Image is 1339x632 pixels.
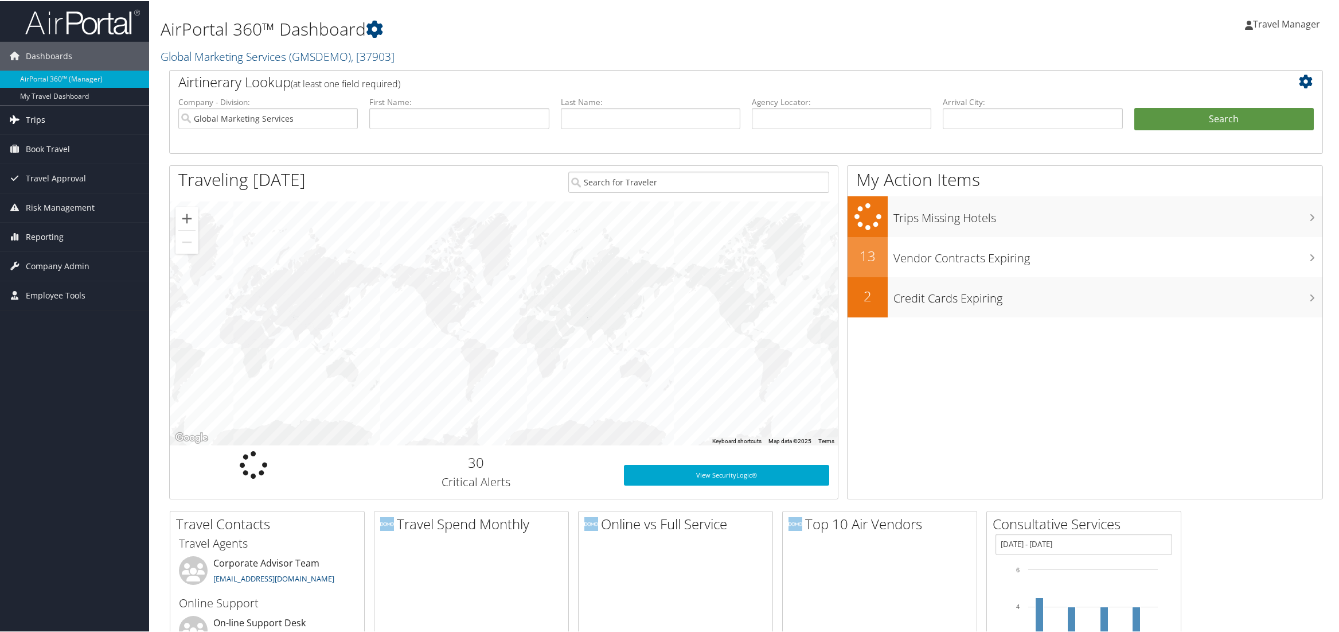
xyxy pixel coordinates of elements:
a: Open this area in Google Maps (opens a new window) [173,429,210,444]
span: Company Admin [26,251,89,280]
span: Map data ©2025 [768,437,811,443]
a: Trips Missing Hotels [848,195,1322,236]
span: Dashboards [26,41,72,69]
h2: Travel Spend Monthly [380,513,568,533]
h2: Travel Contacts [176,513,364,533]
li: Corporate Advisor Team [173,555,361,592]
label: Arrival City: [943,95,1122,107]
h3: Trips Missing Hotels [893,203,1322,225]
h1: My Action Items [848,166,1322,191]
h3: Vendor Contracts Expiring [893,243,1322,265]
button: Zoom out [175,230,198,253]
h3: Credit Cards Expiring [893,284,1322,305]
span: Risk Management [26,192,95,221]
label: Company - Division: [178,95,358,107]
span: Employee Tools [26,280,85,309]
button: Search [1134,107,1314,130]
img: domo-logo.png [380,516,394,530]
h3: Travel Agents [179,534,356,550]
span: Trips [26,104,45,133]
button: Keyboard shortcuts [712,436,762,444]
h2: 30 [345,452,607,471]
a: [EMAIL_ADDRESS][DOMAIN_NAME] [213,572,334,583]
input: Search for Traveler [568,170,830,192]
tspan: 6 [1016,565,1020,572]
h1: Traveling [DATE] [178,166,306,191]
h1: AirPortal 360™ Dashboard [161,16,941,40]
img: airportal-logo.png [25,7,140,34]
span: Book Travel [26,134,70,162]
h2: 13 [848,245,888,265]
label: First Name: [369,95,549,107]
span: ( GMSDEMO ) [289,48,351,63]
img: domo-logo.png [584,516,598,530]
span: , [ 37903 ] [351,48,395,63]
h2: Top 10 Air Vendors [788,513,977,533]
h2: Consultative Services [993,513,1181,533]
label: Agency Locator: [752,95,931,107]
h2: 2 [848,285,888,305]
h3: Online Support [179,594,356,610]
a: Global Marketing Services [161,48,395,63]
img: domo-logo.png [788,516,802,530]
span: Travel Manager [1253,17,1320,29]
a: View SecurityLogic® [624,464,829,484]
tspan: 4 [1016,602,1020,609]
span: Reporting [26,222,64,250]
h2: Airtinerary Lookup [178,71,1218,91]
span: Travel Approval [26,163,86,192]
span: (at least one field required) [291,76,400,89]
button: Zoom in [175,206,198,229]
h2: Online vs Full Service [584,513,772,533]
label: Last Name: [561,95,740,107]
a: 13Vendor Contracts Expiring [848,236,1322,276]
a: Travel Manager [1245,6,1332,40]
a: Terms (opens in new tab) [818,437,834,443]
img: Google [173,429,210,444]
h3: Critical Alerts [345,473,607,489]
a: 2Credit Cards Expiring [848,276,1322,316]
